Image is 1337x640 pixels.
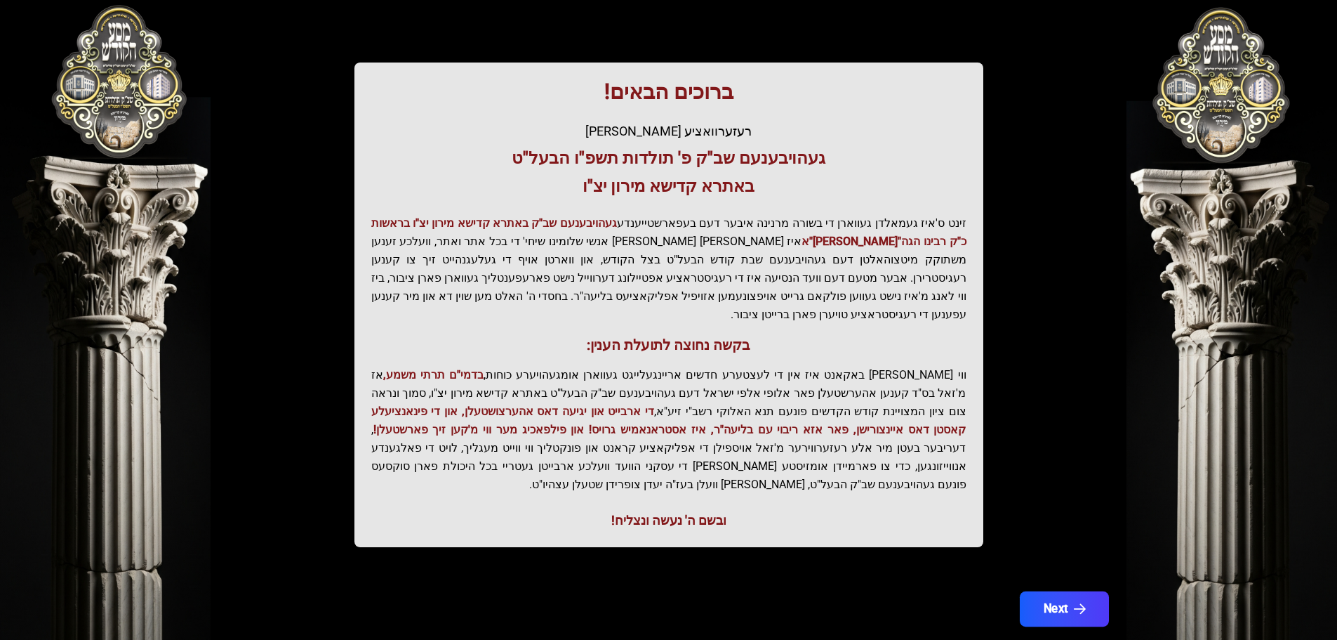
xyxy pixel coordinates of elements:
[371,175,966,197] h3: באתרא קדישא מירון יצ"ו
[371,214,966,324] p: זינט ס'איז געמאלדן געווארן די בשורה מרנינה איבער דעם בעפארשטייענדע איז [PERSON_NAME] [PERSON_NAME...
[383,368,484,381] span: בדמי"ם תרתי משמע,
[371,122,966,141] div: רעזערוואציע [PERSON_NAME]
[371,366,966,494] p: ווי [PERSON_NAME] באקאנט איז אין די לעצטערע חדשים אריינגעלייגט געווארן אומגעהויערע כוחות, אז מ'זא...
[371,216,966,248] span: געהויבענעם שב"ק באתרא קדישא מירון יצ"ו בראשות כ"ק רבינו הגה"[PERSON_NAME]"א
[371,147,966,169] h3: געהויבענעם שב"ק פ' תולדות תשפ"ו הבעל"ט
[371,405,966,436] span: די ארבייט און יגיעה דאס אהערצושטעלן, און די פינאנציעלע קאסטן דאס איינצורישן, פאר אזא ריבוי עם בלי...
[1019,592,1108,627] button: Next
[371,511,966,530] div: ובשם ה' נעשה ונצליח!
[371,335,966,355] h3: בקשה נחוצה לתועלת הענין:
[371,79,966,105] h1: ברוכים הבאים!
